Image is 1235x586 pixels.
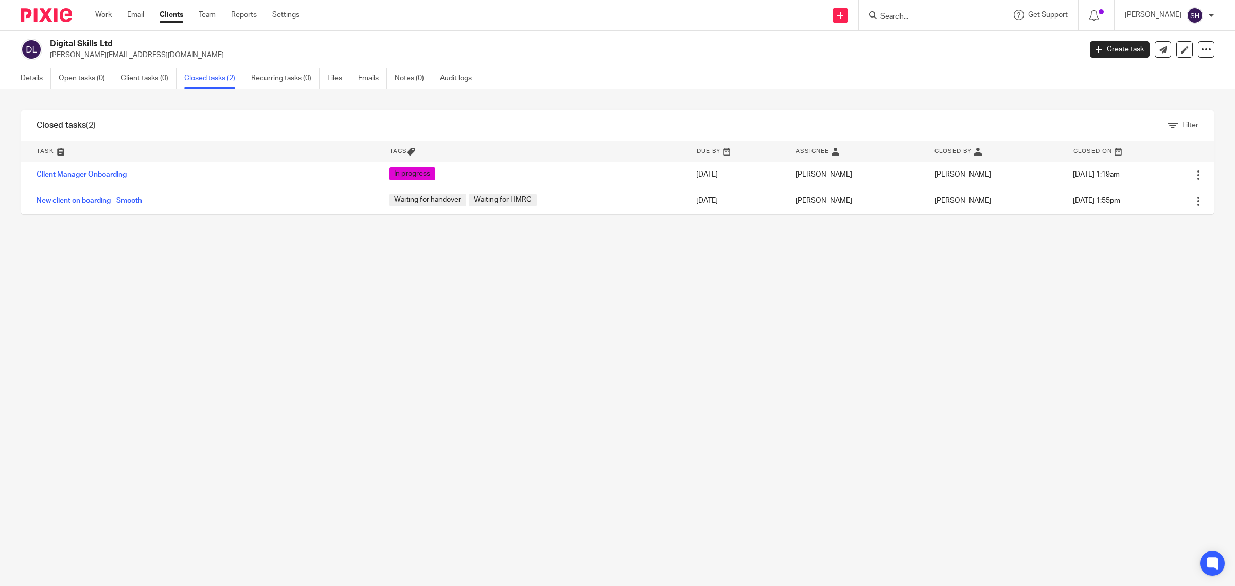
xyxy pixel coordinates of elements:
[389,167,435,180] span: In progress
[184,68,243,89] a: Closed tasks (2)
[379,141,686,162] th: Tags
[686,162,785,188] td: [DATE]
[37,120,96,131] h1: Closed tasks
[469,194,537,206] span: Waiting for HMRC
[934,197,991,204] span: [PERSON_NAME]
[1187,7,1203,24] img: svg%3E
[21,68,51,89] a: Details
[21,8,72,22] img: Pixie
[199,10,216,20] a: Team
[59,68,113,89] a: Open tasks (0)
[1028,11,1068,19] span: Get Support
[879,12,972,22] input: Search
[785,162,924,188] td: [PERSON_NAME]
[1073,171,1120,178] span: [DATE] 1:19am
[95,10,112,20] a: Work
[160,10,183,20] a: Clients
[50,50,1074,60] p: [PERSON_NAME][EMAIL_ADDRESS][DOMAIN_NAME]
[121,68,177,89] a: Client tasks (0)
[86,121,96,129] span: (2)
[1073,197,1120,204] span: [DATE] 1:55pm
[37,197,142,204] a: New client on boarding - Smooth
[50,39,870,49] h2: Digital Skills Ltd
[272,10,299,20] a: Settings
[327,68,350,89] a: Files
[395,68,432,89] a: Notes (0)
[389,194,466,206] span: Waiting for handover
[934,171,991,178] span: [PERSON_NAME]
[37,171,127,178] a: Client Manager Onboarding
[1125,10,1181,20] p: [PERSON_NAME]
[1090,41,1150,58] a: Create task
[785,188,924,214] td: [PERSON_NAME]
[686,188,785,214] td: [DATE]
[127,10,144,20] a: Email
[21,39,42,60] img: svg%3E
[440,68,480,89] a: Audit logs
[358,68,387,89] a: Emails
[231,10,257,20] a: Reports
[1182,122,1198,129] span: Filter
[251,68,320,89] a: Recurring tasks (0)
